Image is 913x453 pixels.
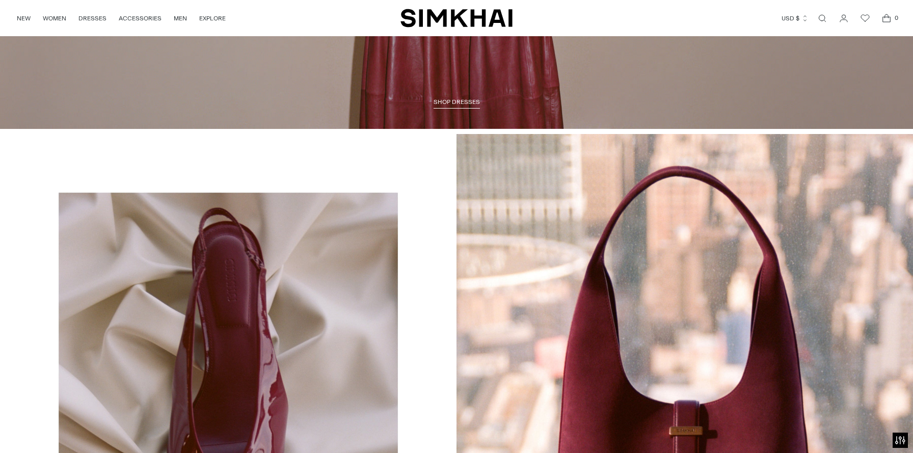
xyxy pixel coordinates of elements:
a: WOMEN [43,7,66,30]
a: MEN [174,7,187,30]
button: USD $ [782,7,809,30]
a: SIMKHAI [400,8,513,28]
span: SHOP DRESSES [434,98,480,105]
a: DRESSES [78,7,106,30]
a: Open cart modal [876,8,897,29]
a: ACCESSORIES [119,7,162,30]
a: Wishlist [855,8,875,29]
a: NEW [17,7,31,30]
a: EXPLORE [199,7,226,30]
a: Open search modal [812,8,833,29]
span: 0 [892,13,901,22]
a: SHOP DRESSES [434,98,480,109]
a: Go to the account page [834,8,854,29]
